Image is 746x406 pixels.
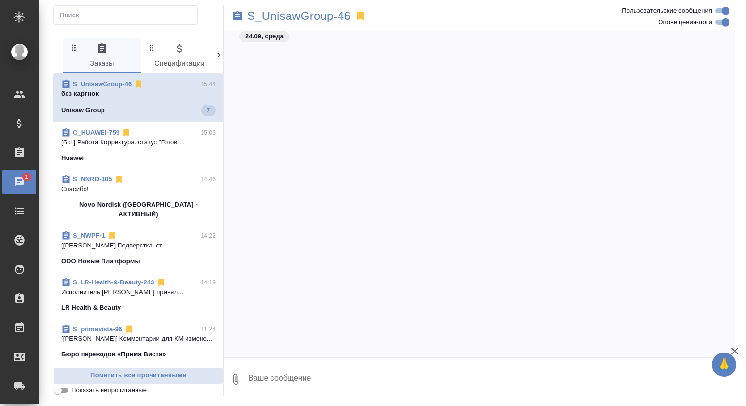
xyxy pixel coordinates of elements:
span: Оповещения-логи [658,18,712,27]
div: C_HUAWEI-75915:03[Бот] Работа Корректура. статус "Готов ...Huawei [53,122,223,169]
p: LR Health & Beauty [61,303,121,313]
svg: Отписаться [107,231,117,241]
div: S_NNRD-30514:46Спасибо!Novo Nordisk ([GEOGRAPHIC_DATA] - АКТИВНЫЙ) [53,169,223,225]
p: 14:46 [201,175,216,184]
p: Спасибо! [61,184,216,194]
p: Novo Nordisk ([GEOGRAPHIC_DATA] - АКТИВНЫЙ) [61,200,216,219]
svg: Отписаться [114,175,124,184]
p: Huawei [61,153,84,163]
div: S_UnisawGroup-4615:44без картнокUnisaw Group7 [53,73,223,122]
p: Unisaw Group [61,106,105,115]
a: S_NNRD-305 [73,176,112,183]
span: Показать непрочитанные [71,386,147,395]
p: Исполнитель [PERSON_NAME] принял... [61,287,216,297]
p: ООО Новые Платформы [61,256,140,266]
button: Пометить все прочитанными [53,367,223,384]
p: 24.09, среда [245,32,284,41]
a: C_HUAWEI-759 [73,129,119,136]
input: Поиск [60,8,197,22]
span: 🙏 [716,354,732,375]
div: S_primavista-9611:24[[PERSON_NAME]] Комментарии для КМ измене...Бюро переводов «Прима Виста» [53,318,223,365]
span: Пометить все прочитанными [59,370,218,381]
p: 15:44 [201,79,216,89]
p: [[PERSON_NAME]] Комментарии для КМ измене... [61,334,216,344]
p: 14:19 [201,278,216,287]
svg: Зажми и перетащи, чтобы поменять порядок вкладок [147,43,156,52]
button: 🙏 [712,353,736,377]
svg: Отписаться [124,324,134,334]
a: S_LR-Health-&-Beauty-243 [73,279,154,286]
p: Бюро переводов «Прима Виста» [61,350,166,359]
svg: Отписаться [134,79,143,89]
p: без картнок [61,89,216,99]
div: S_NWPF-114:22[[PERSON_NAME] Подверстка. ст...ООО Новые Платформы [53,225,223,272]
div: S_LR-Health-&-Beauty-24314:19Исполнитель [PERSON_NAME] принял...LR Health & Beauty [53,272,223,318]
a: S_UnisawGroup-46 [73,80,132,88]
svg: Отписаться [121,128,131,138]
a: S_primavista-96 [73,325,122,333]
a: 1 [2,170,36,194]
p: [[PERSON_NAME] Подверстка. ст... [61,241,216,250]
p: [Бот] Работа Корректура. статус "Готов ... [61,138,216,147]
p: 11:24 [201,324,216,334]
span: Заказы [69,43,135,70]
p: 15:03 [201,128,216,138]
span: 1 [19,172,34,182]
span: Спецификации [147,43,213,70]
svg: Зажми и перетащи, чтобы поменять порядок вкладок [69,43,79,52]
span: 7 [201,106,216,115]
span: Пользовательские сообщения [622,6,712,16]
a: S_NWPF-1 [73,232,105,239]
a: S_UnisawGroup-46 [247,11,351,21]
p: 14:22 [201,231,216,241]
